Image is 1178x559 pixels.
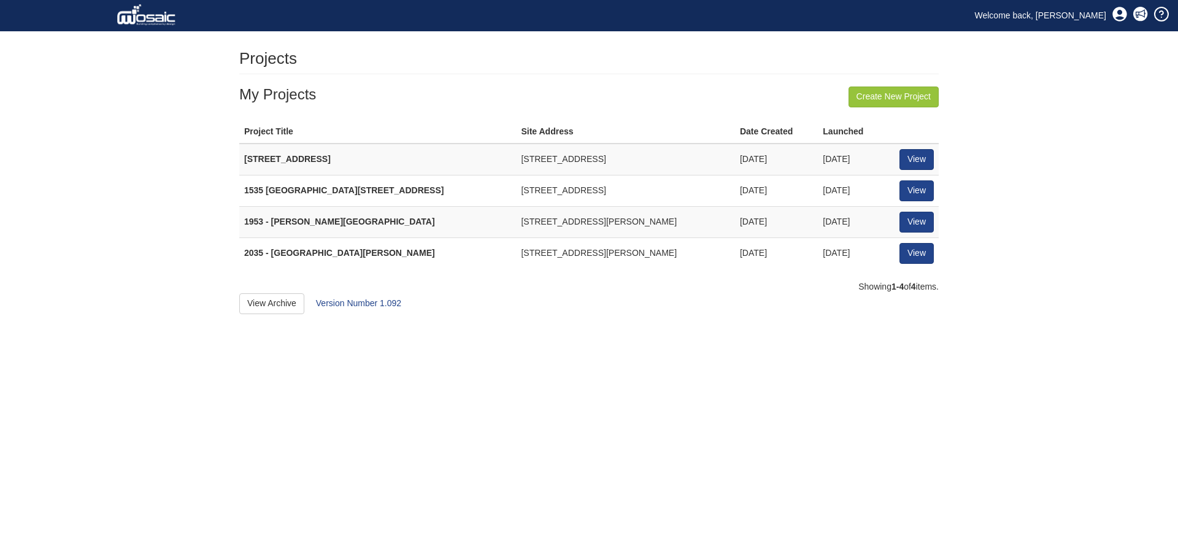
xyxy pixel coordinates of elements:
[911,282,916,291] b: 4
[239,87,939,102] h3: My Projects
[516,121,735,144] th: Site Address
[899,243,934,264] a: View
[516,144,735,175] td: [STREET_ADDRESS]
[899,149,934,170] a: View
[244,185,444,195] strong: 1535 [GEOGRAPHIC_DATA][STREET_ADDRESS]
[735,144,818,175] td: [DATE]
[239,281,939,293] div: Showing of items.
[239,293,304,314] a: View Archive
[516,175,735,206] td: [STREET_ADDRESS]
[239,121,516,144] th: Project Title
[818,206,885,237] td: [DATE]
[966,6,1115,25] a: Welcome back, [PERSON_NAME]
[244,154,331,164] strong: [STREET_ADDRESS]
[849,87,939,107] a: Create New Project
[899,180,934,201] a: View
[516,206,735,237] td: [STREET_ADDRESS][PERSON_NAME]
[891,282,904,291] b: 1-4
[899,212,934,233] a: View
[244,217,435,226] strong: 1953 - [PERSON_NAME][GEOGRAPHIC_DATA]
[735,175,818,206] td: [DATE]
[735,206,818,237] td: [DATE]
[1126,504,1169,550] iframe: Chat
[818,237,885,268] td: [DATE]
[818,144,885,175] td: [DATE]
[818,175,885,206] td: [DATE]
[239,50,297,67] h1: Projects
[818,121,885,144] th: Launched
[316,298,401,308] a: Version Number 1.092
[117,3,179,28] img: logo_white.png
[735,237,818,268] td: [DATE]
[244,248,435,258] strong: 2035 - [GEOGRAPHIC_DATA][PERSON_NAME]
[516,237,735,268] td: [STREET_ADDRESS][PERSON_NAME]
[735,121,818,144] th: Date Created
